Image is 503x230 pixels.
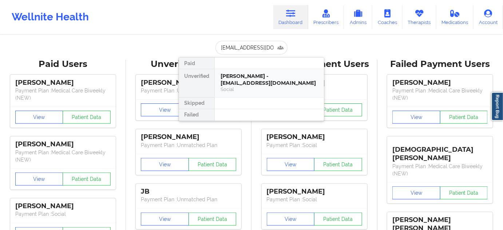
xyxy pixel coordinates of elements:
[179,69,214,98] div: Unverified
[15,87,111,102] p: Payment Plan : Medical Care Biweekly (NEW)
[15,202,111,210] div: [PERSON_NAME]
[403,5,436,29] a: Therapists
[392,79,488,87] div: [PERSON_NAME]
[267,133,362,141] div: [PERSON_NAME]
[141,158,189,171] button: View
[179,98,214,109] div: Skipped
[221,86,318,92] div: Social
[440,111,488,124] button: Patient Data
[392,186,440,199] button: View
[267,158,315,171] button: View
[15,149,111,163] p: Payment Plan : Medical Care Biweekly (NEW)
[15,140,111,148] div: [PERSON_NAME]
[189,158,237,171] button: Patient Data
[308,5,344,29] a: Prescribers
[314,158,362,171] button: Patient Data
[179,109,214,121] div: Failed
[63,111,111,124] button: Patient Data
[179,57,214,69] div: Paid
[189,213,237,226] button: Patient Data
[131,59,247,70] div: Unverified Users
[273,5,308,29] a: Dashboard
[383,59,498,70] div: Failed Payment Users
[440,186,488,199] button: Patient Data
[314,103,362,116] button: Patient Data
[267,196,362,203] p: Payment Plan : Social
[15,111,63,124] button: View
[5,59,121,70] div: Paid Users
[314,213,362,226] button: Patient Data
[372,5,403,29] a: Coaches
[267,187,362,196] div: [PERSON_NAME]
[141,196,236,203] p: Payment Plan : Unmatched Plan
[15,210,111,218] p: Payment Plan : Social
[392,111,440,124] button: View
[141,133,236,141] div: [PERSON_NAME]
[141,79,236,87] div: [PERSON_NAME]
[436,5,474,29] a: Medications
[141,213,189,226] button: View
[221,73,318,86] div: [PERSON_NAME] - [EMAIL_ADDRESS][DOMAIN_NAME]
[344,5,372,29] a: Admins
[141,187,236,196] div: JB
[267,142,362,149] p: Payment Plan : Social
[63,172,111,186] button: Patient Data
[141,142,236,149] p: Payment Plan : Unmatched Plan
[267,213,315,226] button: View
[491,92,503,121] a: Report Bug
[15,79,111,87] div: [PERSON_NAME]
[474,5,503,29] a: Account
[15,172,63,186] button: View
[392,140,488,162] div: [DEMOGRAPHIC_DATA][PERSON_NAME]
[392,163,488,177] p: Payment Plan : Medical Care Biweekly (NEW)
[392,87,488,102] p: Payment Plan : Medical Care Biweekly (NEW)
[141,103,189,116] button: View
[141,87,236,94] p: Payment Plan : Unmatched Plan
